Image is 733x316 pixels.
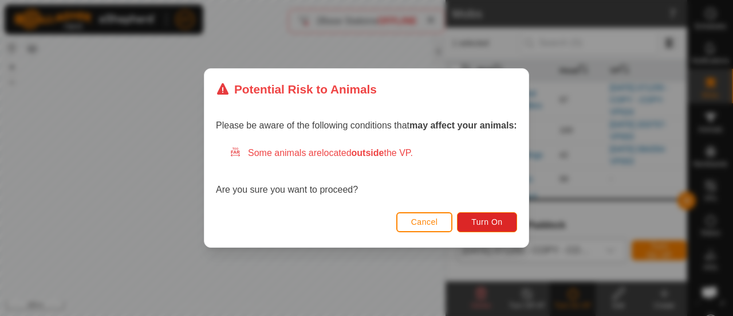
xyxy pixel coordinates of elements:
span: located the VP. [322,148,413,158]
div: Some animals are [230,146,517,160]
span: Cancel [411,217,438,227]
button: Cancel [396,212,453,232]
strong: outside [352,148,384,158]
button: Turn On [458,212,517,232]
strong: may affect your animals: [409,120,517,130]
span: Please be aware of the following conditions that [216,120,517,130]
div: Potential Risk to Animals [216,80,377,98]
span: Turn On [472,217,503,227]
div: Are you sure you want to proceed? [216,146,517,197]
